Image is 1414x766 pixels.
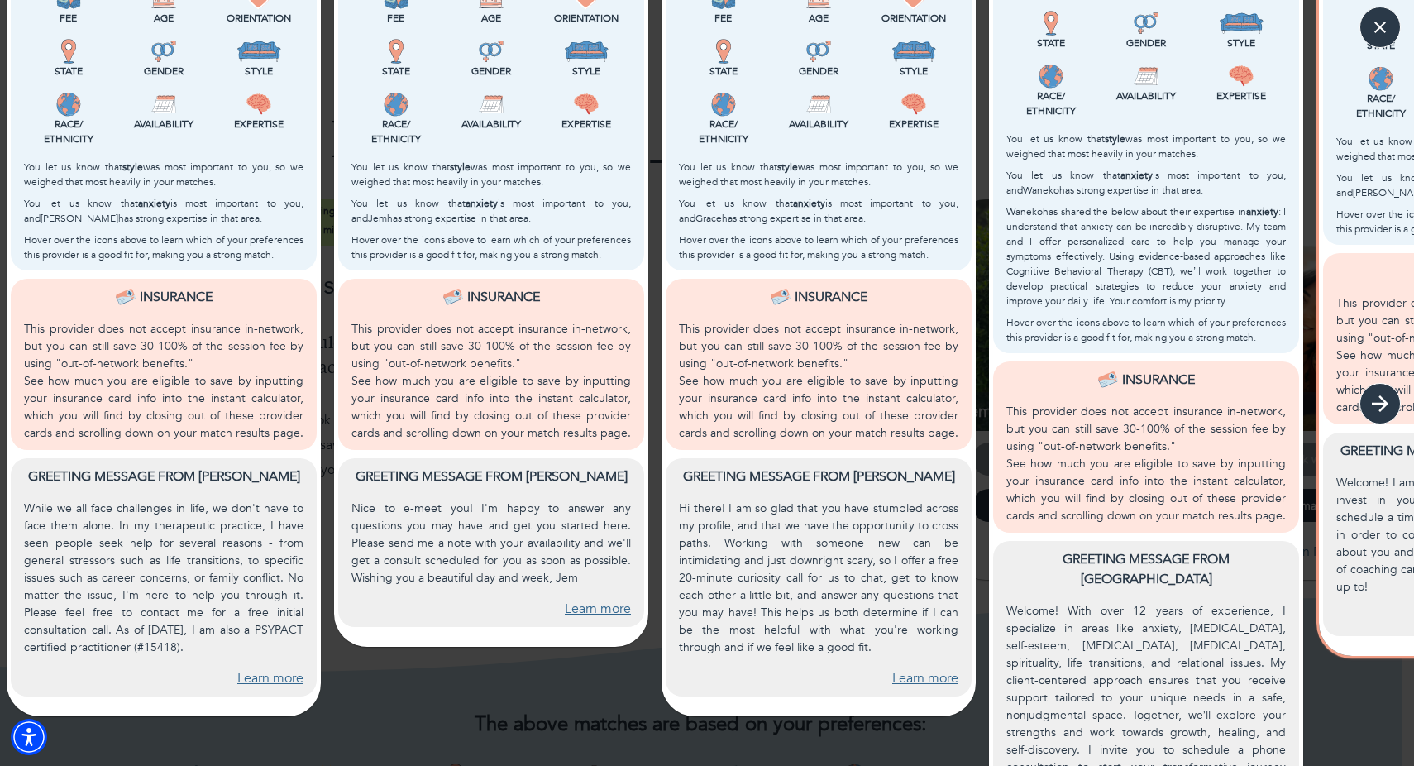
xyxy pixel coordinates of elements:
[24,320,303,372] p: This provider does not accept insurance in-network, but you can still save 30-100% of the session...
[1006,168,1286,198] p: You let us know that is most important to you, and Waneko has strong expertise in that area.
[119,117,208,132] p: Availability
[679,117,767,146] p: Race/ Ethnicity
[793,197,825,210] b: anxiety
[479,39,504,64] img: Gender
[447,64,535,79] p: Gender
[351,160,631,189] p: You let us know that was most important to you, so we weighed that most heavily in your matches.
[351,11,440,26] p: Fee
[892,669,958,688] a: Learn more
[1120,169,1153,182] b: anxiety
[351,500,631,586] p: Nice to e-meet you! I'm happy to answer any questions you may have and get you started here. Plea...
[447,11,535,26] p: Age
[215,117,303,132] p: Expertise
[56,39,81,64] img: State
[24,64,112,79] p: State
[384,39,408,64] img: State
[1219,11,1264,36] img: Style
[574,92,599,117] img: Expertise
[24,117,112,146] p: Race/ Ethnicity
[891,39,937,64] img: Style
[679,39,767,79] div: This provider is licensed to work in your state.
[565,600,631,619] a: Learn more
[151,92,176,117] img: Availability
[351,320,631,372] p: This provider does not accept insurance in-network, but you can still save 30-100% of the session...
[1006,455,1286,524] p: See how much you are eligible to save by inputting your insurance card info into the instant calc...
[1006,403,1286,455] p: This provider does not accept insurance in-network, but you can still save 30-100% of the session...
[138,197,170,210] b: anxiety
[215,11,303,26] p: Orientation
[466,197,498,210] b: anxiety
[246,92,271,117] img: Expertise
[1039,64,1063,89] img: Race/<br />Ethnicity
[679,500,958,656] p: Hi there! I am so glad that you have stumbled across my profile, and that we have the opportunity...
[870,117,958,132] p: Expertise
[1197,36,1286,50] p: Style
[1101,89,1190,103] p: Availability
[11,719,47,755] div: Accessibility Menu
[679,64,767,79] p: State
[795,287,867,307] p: Insurance
[542,64,631,79] p: Style
[24,39,112,79] div: This provider is licensed to work in your state.
[711,92,736,117] img: Race/<br />Ethnicity
[122,160,143,174] b: style
[679,160,958,189] p: You let us know that was most important to you, so we weighed that most heavily in your matches.
[215,64,303,79] p: Style
[1006,315,1286,345] p: Hover over the icons above to learn which of your preferences this provider is a good fit for, ma...
[351,117,440,146] p: Race/ Ethnicity
[119,11,208,26] p: Age
[870,64,958,79] p: Style
[447,117,535,132] p: Availability
[1122,370,1195,390] p: Insurance
[1006,132,1286,161] p: You let us know that was most important to you, so we weighed that most heavily in your matches.
[806,92,831,117] img: Availability
[24,467,303,486] p: Greeting message from [PERSON_NAME]
[679,11,767,26] p: Fee
[24,372,303,442] p: See how much you are eligible to save by inputting your insurance card info into the instant calc...
[1006,89,1095,118] p: Race/ Ethnicity
[1039,11,1063,36] img: State
[679,232,958,262] p: Hover over the icons above to learn which of your preferences this provider is a good fit for, ma...
[1229,64,1254,89] img: Expertise
[119,64,208,79] p: Gender
[542,117,631,132] p: Expertise
[151,39,176,64] img: Gender
[774,64,862,79] p: Gender
[774,117,862,132] p: Availability
[777,160,798,174] b: style
[1101,36,1190,50] p: Gender
[351,196,631,226] p: You let us know that is most important to you, and Jem has strong expertise in that area.
[542,11,631,26] p: Orientation
[1246,205,1278,218] b: anxiety
[901,92,926,117] img: Expertise
[24,196,303,226] p: You let us know that is most important to you, and [PERSON_NAME] has strong expertise in that area.
[806,39,831,64] img: Gender
[450,160,471,174] b: style
[870,11,958,26] p: Orientation
[679,467,958,486] p: Greeting message from [PERSON_NAME]
[679,196,958,226] p: You let us know that is most important to you, and Grace has strong expertise in that area.
[24,160,303,189] p: You let us know that was most important to you, so we weighed that most heavily in your matches.
[1369,66,1393,91] img: Race/<br />Ethnicity
[140,287,213,307] p: Insurance
[774,11,862,26] p: Age
[1006,11,1095,50] div: This provider is licensed to work in your state.
[564,39,609,64] img: Style
[479,92,504,117] img: Availability
[1134,64,1158,89] img: Availability
[351,39,440,79] div: This provider is licensed to work in your state.
[351,372,631,442] p: See how much you are eligible to save by inputting your insurance card info into the instant calc...
[1197,89,1286,103] p: Expertise
[1006,204,1286,309] p: Waneko has shared the below about their expertise in : I understand that anxiety can be incredibl...
[24,500,303,656] p: While we all face challenges in life, we don't have to face them alone. In my therapeutic practic...
[679,320,958,372] p: This provider does not accept insurance in-network, but you can still save 30-100% of the session...
[1134,11,1158,36] img: Gender
[1105,132,1125,146] b: style
[679,372,958,442] p: See how much you are eligible to save by inputting your insurance card info into the instant calc...
[711,39,736,64] img: State
[351,64,440,79] p: State
[237,669,303,688] a: Learn more
[351,232,631,262] p: Hover over the icons above to learn which of your preferences this provider is a good fit for, ma...
[1006,36,1095,50] p: State
[351,467,631,486] p: Greeting message from [PERSON_NAME]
